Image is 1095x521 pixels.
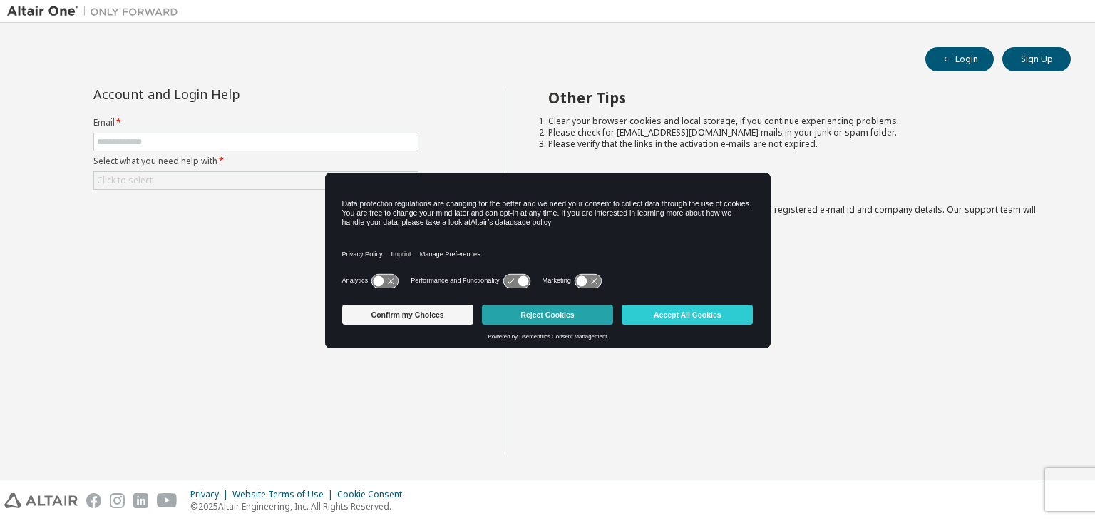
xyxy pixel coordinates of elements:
button: Login [925,47,994,71]
h2: Not sure how to login? [548,177,1046,196]
div: Cookie Consent [337,489,411,500]
img: Altair One [7,4,185,19]
label: Email [93,117,418,128]
div: Website Terms of Use [232,489,337,500]
li: Please verify that the links in the activation e-mails are not expired. [548,138,1046,150]
p: © 2025 Altair Engineering, Inc. All Rights Reserved. [190,500,411,512]
li: Please check for [EMAIL_ADDRESS][DOMAIN_NAME] mails in your junk or spam folder. [548,127,1046,138]
img: facebook.svg [86,493,101,508]
li: Clear your browser cookies and local storage, if you continue experiencing problems. [548,116,1046,127]
div: Privacy [190,489,232,500]
label: Select what you need help with [93,156,418,167]
img: instagram.svg [110,493,125,508]
img: altair_logo.svg [4,493,78,508]
span: with a brief description of the problem, your registered e-mail id and company details. Our suppo... [548,203,1036,227]
div: Click to select [97,175,153,186]
button: Sign Up [1002,47,1071,71]
div: Account and Login Help [93,88,354,100]
div: Click to select [94,172,418,189]
h2: Other Tips [548,88,1046,107]
img: youtube.svg [157,493,178,508]
img: linkedin.svg [133,493,148,508]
